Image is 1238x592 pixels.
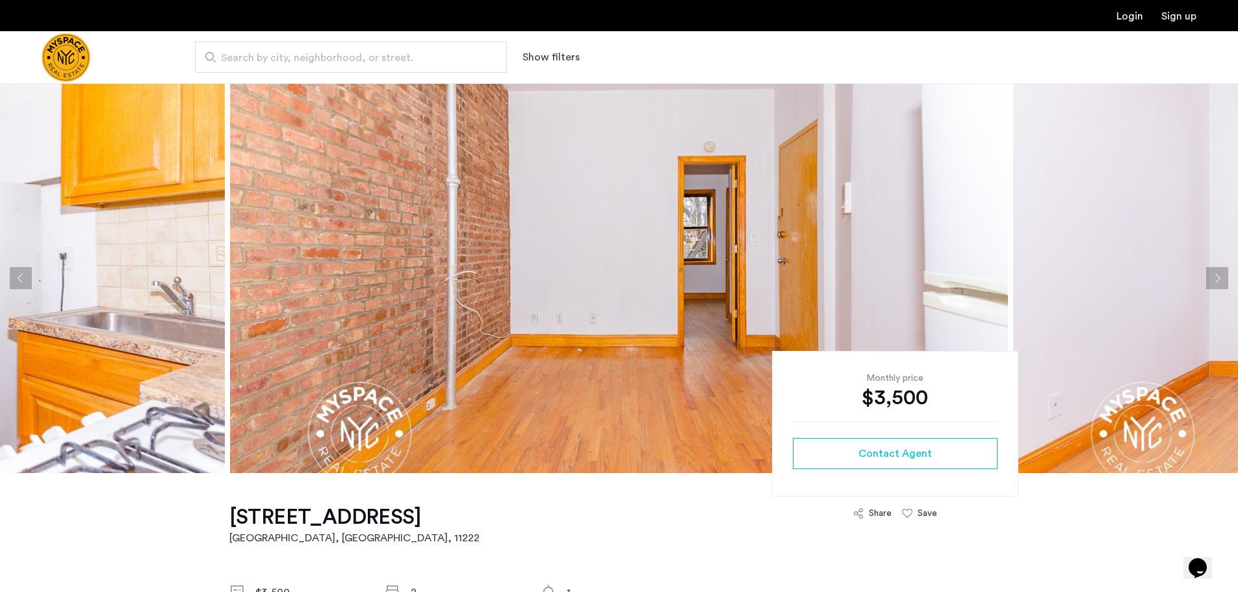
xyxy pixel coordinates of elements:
[229,504,480,530] h1: [STREET_ADDRESS]
[793,385,998,411] div: $3,500
[793,372,998,385] div: Monthly price
[42,33,90,82] a: Cazamio Logo
[195,42,507,73] input: Apartment Search
[858,446,932,461] span: Contact Agent
[522,49,580,65] button: Show or hide filters
[229,504,480,546] a: [STREET_ADDRESS][GEOGRAPHIC_DATA], [GEOGRAPHIC_DATA], 11222
[230,83,1008,473] img: apartment
[869,507,892,520] div: Share
[1116,11,1143,21] a: Login
[1161,11,1196,21] a: Registration
[42,33,90,82] img: logo
[229,530,480,546] h2: [GEOGRAPHIC_DATA], [GEOGRAPHIC_DATA] , 11222
[10,267,32,289] button: Previous apartment
[918,507,937,520] div: Save
[221,50,471,66] span: Search by city, neighborhood, or street.
[1206,267,1228,289] button: Next apartment
[793,438,998,469] button: button
[1183,540,1225,579] iframe: chat widget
